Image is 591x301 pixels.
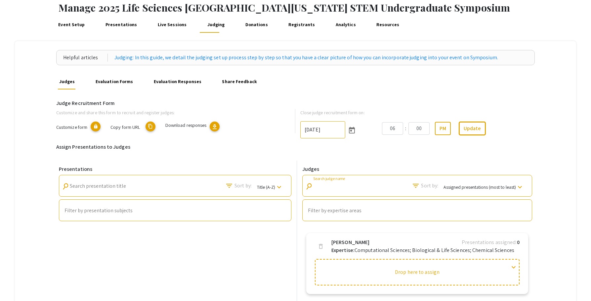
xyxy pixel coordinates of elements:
[110,124,140,130] span: Copy form URL
[516,183,524,191] mat-icon: keyboard_arrow_down
[56,100,535,106] h6: Judge Recruitment Form
[114,54,498,62] a: Judging: In this guide, we detail the judging set up process step by step so that you have a clea...
[275,183,283,191] mat-icon: keyboard_arrow_down
[314,240,327,253] button: delete
[156,17,188,33] a: Live Sessions
[317,243,324,250] span: delete
[302,166,532,172] h6: Judges
[331,246,514,254] p: Computational Sciences; Biological & Life Sciences; Chemical Sciences
[408,122,430,135] input: Minutes
[225,182,233,190] mat-icon: Search
[403,125,408,132] div: :
[210,122,220,131] button: download
[152,74,203,89] a: Evaluation Responses
[308,206,527,215] mat-chip-list: Auto complete
[165,122,207,128] span: Download responses
[64,206,286,215] mat-chip-list: Auto complete
[234,182,252,190] span: Sort by:
[5,271,28,296] iframe: Chat
[257,184,275,190] span: Title (A-Z)
[56,144,535,150] h6: Assign Presentations to Judges
[462,239,517,246] span: Presentations assigned:
[221,74,258,89] a: Share Feedback
[438,180,529,193] button: Assigned presentations (most to least)
[104,17,138,33] a: Presentations
[459,122,486,135] button: Update
[59,166,291,172] h6: Presentations
[443,184,516,190] span: Assigned presentations (most to least)
[345,123,359,136] button: Open calendar
[300,109,364,116] label: Close judge recruitment form on:
[435,122,451,135] button: PM
[331,247,355,254] b: Expertise:
[412,182,420,190] mat-icon: Search
[421,182,438,190] span: Sort by:
[382,122,403,135] input: Hours
[61,182,70,191] mat-icon: Search
[375,17,401,33] a: Resources
[244,17,269,33] a: Donations
[287,17,317,33] a: Registrants
[510,263,518,271] span: expand_more
[211,124,218,130] span: download
[59,2,591,14] h1: Manage 2025 Life Sciences [GEOGRAPHIC_DATA][US_STATE] STEM Undergraduate Symposium
[331,238,369,246] b: [PERSON_NAME]
[63,54,108,62] div: Helpful articles
[56,109,285,116] p: Customize and share this form to recruit and register judges:
[146,122,155,131] mat-icon: copy URL
[57,17,86,33] a: Event Setup
[252,180,288,193] button: Title (A-Z)
[91,122,101,131] mat-icon: lock
[94,74,135,89] a: Evaluation Forms
[305,182,314,191] mat-icon: Search
[206,17,226,33] a: Judging
[58,74,76,89] a: Judges
[517,239,520,246] b: 0
[56,124,87,130] span: Customize form
[334,17,357,33] a: Analytics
